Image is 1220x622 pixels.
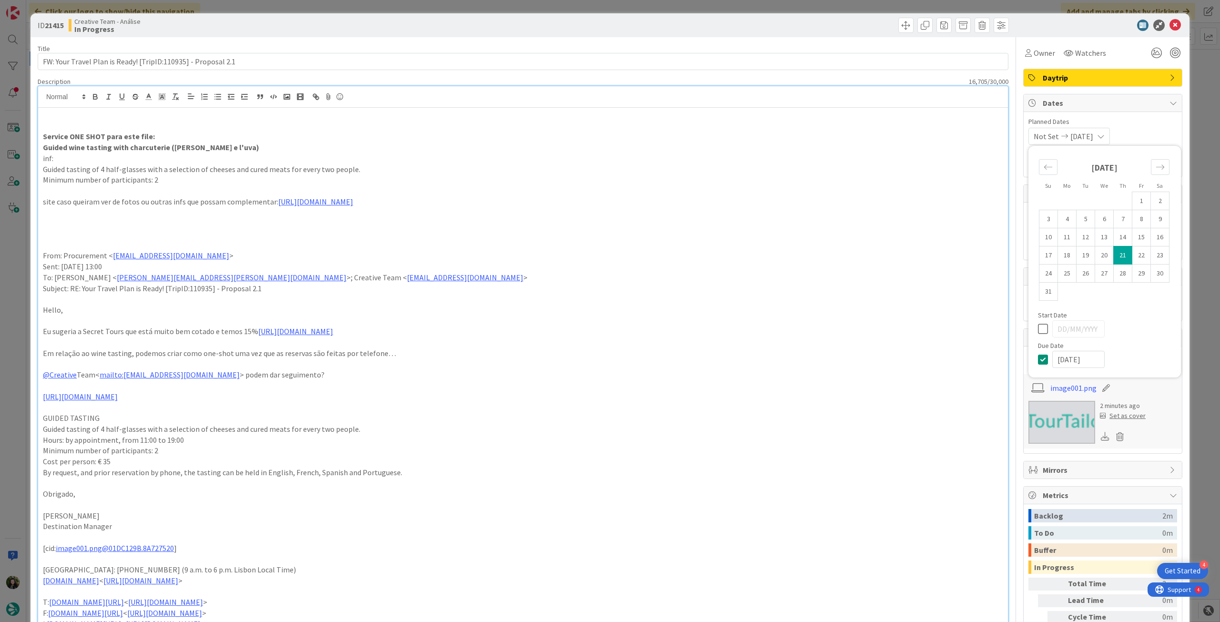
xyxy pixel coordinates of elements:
[127,608,202,618] a: [URL][DOMAIN_NAME]
[43,445,1003,456] p: Minimum number of participants: 2
[1034,131,1059,142] span: Not Set
[1034,509,1162,522] div: Backlog
[1151,265,1169,283] td: Choose Saturday, 30/Aug/2025 12:00 as your check-in date. It’s available.
[1124,594,1173,607] div: 0m
[1077,246,1095,265] td: Choose Tuesday, 19/Aug/2025 12:00 as your check-in date. It’s available.
[38,44,50,53] label: Title
[1200,561,1208,569] div: 4
[1100,430,1110,443] div: Download
[1100,401,1146,411] div: 2 minutes ago
[1132,265,1151,283] td: Choose Friday, 29/Aug/2025 12:00 as your check-in date. It’s available.
[1132,228,1151,246] td: Choose Friday, 15/Aug/2025 12:00 as your check-in date. It’s available.
[1068,594,1120,607] div: Lead Time
[43,597,1003,608] p: T: < >
[38,20,64,31] span: ID
[1039,228,1058,246] td: Choose Sunday, 10/Aug/2025 12:00 as your check-in date. It’s available.
[103,576,178,585] a: [URL][DOMAIN_NAME]
[1052,320,1105,337] input: DD/MM/YYYY
[1119,182,1126,189] small: Th
[1039,283,1058,301] td: Choose Sunday, 31/Aug/2025 12:00 as your check-in date. It’s available.
[74,25,141,33] b: In Progress
[278,197,353,206] a: [URL][DOMAIN_NAME]
[1050,382,1097,394] a: image001.png
[1151,192,1169,210] td: Choose Saturday, 02/Aug/2025 12:00 as your check-in date. It’s available.
[43,413,1003,424] p: GUIDED TASTING
[43,272,1003,283] p: To: [PERSON_NAME] < >; Creative Team < >
[1157,182,1163,189] small: Sa
[1028,117,1177,127] span: Planned Dates
[1043,97,1165,109] span: Dates
[1114,265,1132,283] td: Choose Thursday, 28/Aug/2025 12:00 as your check-in date. It’s available.
[43,250,1003,261] p: From: Procurement < >
[1045,182,1051,189] small: Su
[1077,228,1095,246] td: Choose Tuesday, 12/Aug/2025 12:00 as your check-in date. It’s available.
[1165,566,1200,576] div: Get Started
[43,132,155,141] strong: Service ONE SHOT para este file:
[1157,563,1208,579] div: Open Get Started checklist, remaining modules: 4
[1124,578,1173,591] div: 2m
[43,467,1003,478] p: By request, and prior reservation by phone, the tasting can be held in English, French, Spanish a...
[1034,47,1055,59] span: Owner
[43,521,1003,532] p: Destination Manager
[43,489,1003,500] p: Obrigado,
[1077,265,1095,283] td: Choose Tuesday, 26/Aug/2025 12:00 as your check-in date. It’s available.
[1063,182,1070,189] small: Mo
[1058,210,1077,228] td: Choose Monday, 04/Aug/2025 12:00 as your check-in date. It’s available.
[49,597,124,607] a: [DOMAIN_NAME][URL]
[1162,543,1173,557] div: 0m
[43,456,1003,467] p: Cost per person: € 35
[43,174,1003,185] p: Minimum number of participants: 2
[1039,210,1058,228] td: Choose Sunday, 03/Aug/2025 12:00 as your check-in date. It’s available.
[113,251,229,260] a: [EMAIL_ADDRESS][DOMAIN_NAME]
[20,1,43,13] span: Support
[1100,411,1146,421] div: Set as cover
[128,597,203,607] a: [URL][DOMAIN_NAME]
[45,20,64,30] b: 21415
[43,348,1003,359] p: Em relação ao wine tasting, podemos criar como one-shot uma vez que as reservas são feitas por te...
[43,283,1003,294] p: Subject: RE: Your Travel Plan is Ready! [TripID:110935] - Proposal 2.1
[43,608,1003,619] p: F: < >
[38,77,71,86] span: Description
[50,4,52,11] div: 4
[1095,265,1114,283] td: Choose Wednesday, 27/Aug/2025 12:00 as your check-in date. It’s available.
[1043,464,1165,476] span: Mirrors
[1082,182,1088,189] small: Tu
[1068,578,1120,591] div: Total Time
[1091,162,1118,173] strong: [DATE]
[1058,228,1077,246] td: Choose Monday, 11/Aug/2025 12:00 as your check-in date. It’s available.
[1039,265,1058,283] td: Choose Sunday, 24/Aug/2025 12:00 as your check-in date. It’s available.
[43,392,118,401] a: [URL][DOMAIN_NAME]
[43,576,99,585] a: [DOMAIN_NAME]
[1070,131,1093,142] span: [DATE]
[1039,159,1057,175] div: Move backward to switch to the previous month.
[43,326,1003,337] p: Eu sugeria a Secret Tours que está muito bem cotado e temos 15%
[407,273,523,282] a: [EMAIL_ADDRESS][DOMAIN_NAME]
[1034,543,1162,557] div: Buffer
[1132,192,1151,210] td: Choose Friday, 01/Aug/2025 12:00 as your check-in date. It’s available.
[1058,265,1077,283] td: Choose Monday, 25/Aug/2025 12:00 as your check-in date. It’s available.
[43,196,1003,207] p: site caso queiram ver de fotos ou outras infs que possam complementar:
[1043,489,1165,501] span: Metrics
[1095,246,1114,265] td: Choose Wednesday, 20/Aug/2025 12:00 as your check-in date. It’s available.
[1034,561,1162,574] div: In Progress
[43,424,1003,435] p: Guided tasting of 4 half-glasses with a selection of cheeses and cured meats for every two people.
[1162,561,1173,574] div: 0m
[1114,246,1132,265] td: Selected as end date. Thursday, 21/Aug/2025 12:00
[43,261,1003,272] p: Sent: [DATE] 13:00
[1162,526,1173,540] div: 0m
[258,326,333,336] a: [URL][DOMAIN_NAME]
[1151,228,1169,246] td: Choose Saturday, 16/Aug/2025 12:00 as your check-in date. It’s available.
[100,370,240,379] a: mailto:[EMAIL_ADDRESS][DOMAIN_NAME]
[1132,210,1151,228] td: Choose Friday, 08/Aug/2025 12:00 as your check-in date. It’s available.
[1114,210,1132,228] td: Choose Thursday, 07/Aug/2025 12:00 as your check-in date. It’s available.
[1151,159,1169,175] div: Move forward to switch to the next month.
[1039,246,1058,265] td: Choose Sunday, 17/Aug/2025 12:00 as your check-in date. It’s available.
[1139,182,1144,189] small: Fr
[1114,228,1132,246] td: Choose Thursday, 14/Aug/2025 12:00 as your check-in date. It’s available.
[43,543,1003,554] p: [cid: ]
[1038,312,1067,318] span: Start Date
[1075,47,1106,59] span: Watchers
[1095,210,1114,228] td: Choose Wednesday, 06/Aug/2025 12:00 as your check-in date. It’s available.
[1052,351,1105,368] input: DD/MM/YYYY
[1100,182,1108,189] small: We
